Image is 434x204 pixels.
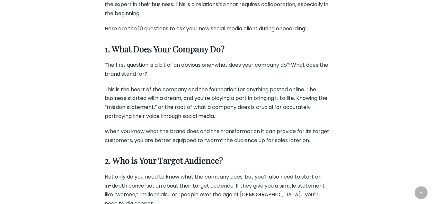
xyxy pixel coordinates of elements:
p: When you know what the brand does and the transformation it can provide for its target customers,... [105,127,330,145]
p: This is the heart of the company and the foundation for anything posted online. The business star... [105,85,330,121]
h3: 1. What Does Your Company Do? [105,44,330,54]
p: The first question is a bit of an obvious one–what does your company do? What does the brand stan... [105,61,330,78]
p: Here are the 10 questions to ask your new social media client during onboarding: [105,24,330,33]
h3: 2. Who is Your Target Audience? [105,155,330,166]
